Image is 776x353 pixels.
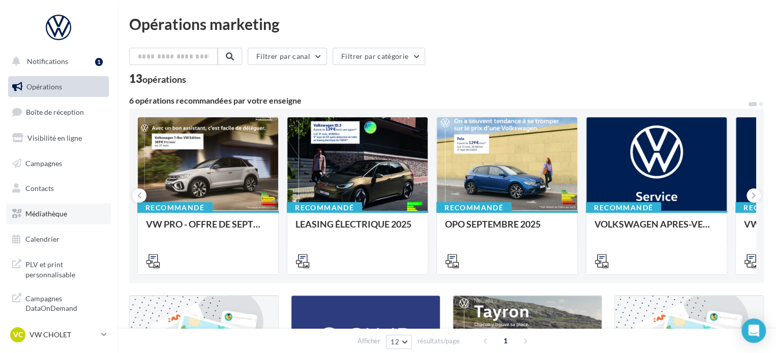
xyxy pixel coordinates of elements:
span: Campagnes DataOnDemand [25,292,105,313]
div: Recommandé [586,202,661,213]
span: Calendrier [25,235,59,243]
span: Afficher [357,336,380,346]
div: Recommandé [137,202,213,213]
span: Boîte de réception [26,108,84,116]
a: Visibilité en ligne [6,127,111,149]
div: OPO SEPTEMBRE 2025 [445,219,569,239]
div: opérations [142,75,186,84]
a: Calendrier [6,229,111,250]
span: 1 [497,333,514,349]
span: Contacts [25,184,54,192]
div: 13 [129,73,186,84]
span: Visibilité en ligne [27,134,82,142]
button: Filtrer par catégorie [333,48,425,65]
span: résultats/page [417,336,460,346]
span: 12 [391,338,399,346]
span: Médiathèque [25,209,67,218]
span: Opérations [26,82,62,91]
a: Contacts [6,178,111,199]
a: VC VW CHOLET [8,325,109,344]
span: Campagnes [25,158,62,167]
div: Opérations marketing [129,16,764,31]
div: Open Intercom Messenger [741,318,766,343]
div: VW PRO - OFFRE DE SEPTEMBRE 25 [146,219,270,239]
div: Recommandé [436,202,512,213]
button: 12 [386,335,412,349]
a: Campagnes DataOnDemand [6,287,111,317]
a: Boîte de réception [6,101,111,123]
div: Recommandé [287,202,362,213]
span: VC [13,330,23,340]
button: Notifications 1 [6,51,107,72]
a: Opérations [6,76,111,98]
div: 6 opérations recommandées par votre enseigne [129,97,748,105]
div: LEASING ÉLECTRIQUE 2025 [295,219,420,239]
a: PLV et print personnalisable [6,253,111,283]
a: Campagnes [6,153,111,174]
span: PLV et print personnalisable [25,258,105,279]
a: Médiathèque [6,203,111,224]
span: Notifications [27,57,68,66]
p: VW CHOLET [29,330,97,340]
div: 1 [95,58,103,66]
button: Filtrer par canal [248,48,327,65]
div: VOLKSWAGEN APRES-VENTE [594,219,719,239]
